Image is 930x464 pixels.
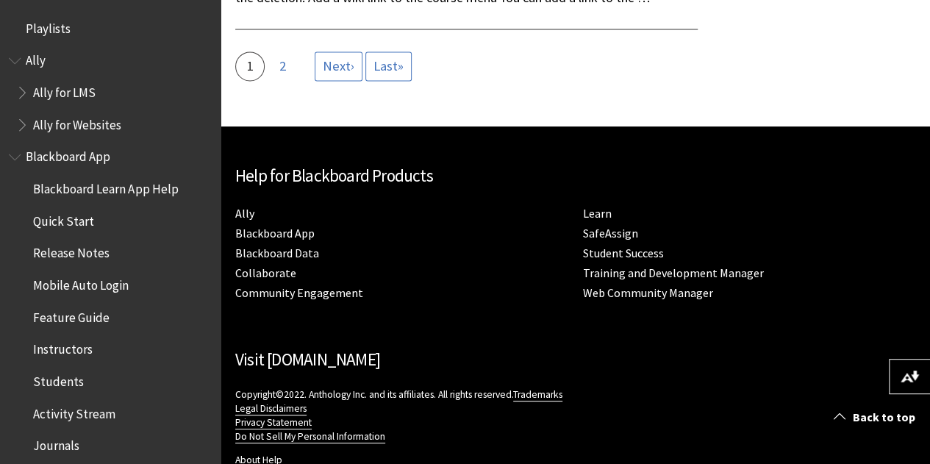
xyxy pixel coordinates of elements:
[33,273,129,293] span: Mobile Auto Login
[235,163,915,189] h2: Help for Blackboard Products
[33,401,115,421] span: Activity Stream
[235,285,363,301] a: Community Engagement
[373,57,398,74] span: Last
[33,241,110,261] span: Release Notes
[583,226,638,241] a: SafeAssign
[583,285,713,301] a: Web Community Manager
[583,246,664,261] a: Student Success
[235,388,915,443] p: Copyright©2022. Anthology Inc. and its affiliates. All rights reserved.
[513,388,562,401] a: Trademarks
[235,226,315,241] a: Blackboard App
[235,402,307,415] a: Legal Disclaimers
[33,80,96,100] span: Ally for LMS
[33,305,110,325] span: Feature Guide
[235,246,319,261] a: Blackboard Data
[373,57,404,74] span: »
[323,57,351,74] span: Next
[9,16,212,41] nav: Book outline for Playlists
[583,206,612,221] a: Learn
[26,145,110,165] span: Blackboard App
[33,209,94,229] span: Quick Start
[33,338,93,357] span: Instructors
[33,176,178,196] span: Blackboard Learn App Help
[823,404,930,431] a: Back to top
[26,16,71,36] span: Playlists
[9,49,212,138] nav: Book outline for Anthology Ally Help
[26,49,46,68] span: Ally
[235,265,296,281] a: Collaborate
[33,369,84,389] span: Students
[583,265,764,281] a: Training and Development Manager
[235,430,385,443] a: Do Not Sell My Personal Information
[323,57,354,74] span: ›
[235,206,254,221] a: Ally
[235,416,312,429] a: Privacy Statement
[235,349,380,370] a: Visit [DOMAIN_NAME]
[235,51,265,81] a: 1
[33,434,79,454] span: Journals
[33,113,121,132] span: Ally for Websites
[268,51,297,81] a: 2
